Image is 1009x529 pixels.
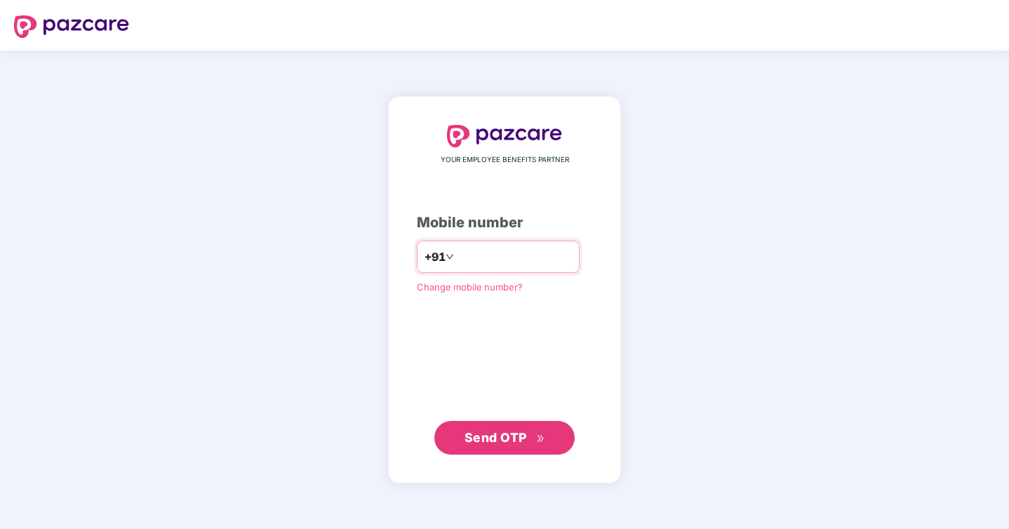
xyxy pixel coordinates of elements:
[434,421,575,455] button: Send OTPdouble-right
[465,430,527,445] span: Send OTP
[14,15,129,38] img: logo
[417,212,592,234] div: Mobile number
[425,248,446,266] span: +91
[446,253,454,261] span: down
[417,281,523,293] a: Change mobile number?
[441,154,569,166] span: YOUR EMPLOYEE BENEFITS PARTNER
[536,434,545,443] span: double-right
[447,125,562,147] img: logo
